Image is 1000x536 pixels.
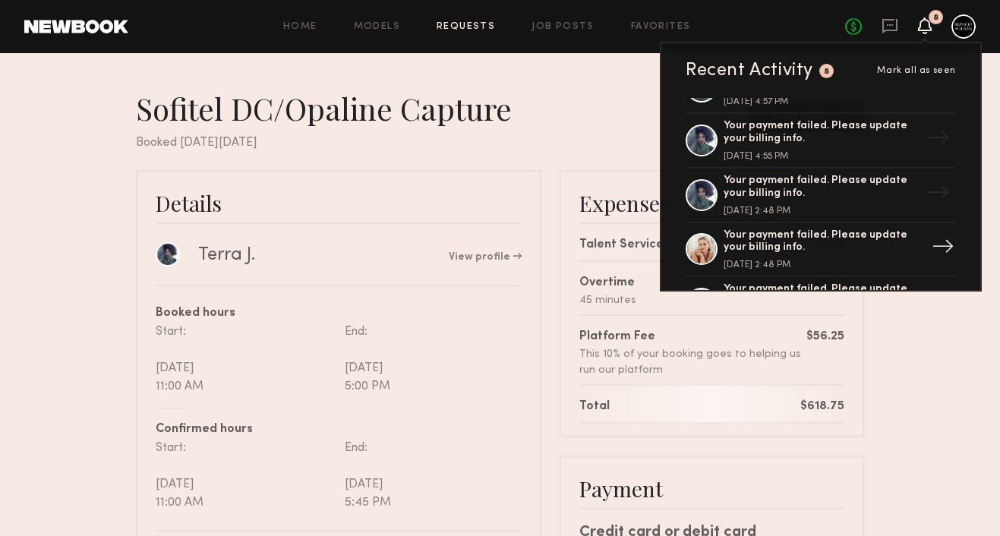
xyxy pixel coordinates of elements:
div: Your payment failed. Please update your billing info. [724,175,921,200]
a: Your payment failed. Please update your billing info.[DATE] 4:55 PM→ [686,114,956,169]
div: 8 [824,68,830,76]
div: Payment [579,475,844,502]
div: Booked hours [156,304,522,323]
div: End: [DATE] 5:00 PM [339,323,522,396]
div: Start: [DATE] 11:00 AM [156,323,339,396]
div: [DATE] 2:48 PM [724,260,921,270]
a: Your payment failed. Please update your billing info.[DATE] 2:48 PM→ [686,169,956,223]
div: Overtime [579,274,636,292]
div: [DATE] 2:48 PM [724,207,921,216]
a: Favorites [631,22,691,32]
div: Booked [DATE][DATE] [136,134,864,152]
div: Your payment failed. Please update your billing info. [724,120,921,146]
div: → [921,175,956,215]
div: Recent Activity [686,61,813,80]
span: Mark all as seen [877,66,956,75]
div: Talent Service [579,236,664,254]
div: Your payment failed. Please update your billing info. [724,229,921,255]
div: Start: [DATE] 11:00 AM [156,439,339,512]
div: Expenses [579,190,844,216]
div: Sofitel DC/Opaline Capture [136,90,524,128]
div: → [921,121,956,160]
div: → [926,229,961,269]
a: Requests [437,22,495,32]
a: Home [283,22,317,32]
div: Confirmed hours [156,421,522,439]
div: This 10% of your booking goes to helping us run our platform [579,346,806,378]
a: Job Posts [532,22,595,32]
div: 8 [933,14,938,22]
a: View profile [449,252,522,263]
div: Details [156,190,522,216]
div: 45 minutes [579,292,636,308]
a: Models [354,22,400,32]
div: Total [579,398,610,416]
div: Terra J. [198,244,255,266]
div: $56.25 [806,328,844,346]
div: → [921,284,956,323]
div: $618.75 [800,398,844,416]
a: Your payment failed. Please update your billing info.[DATE] 2:48 PM→ [686,223,956,278]
div: [DATE] 4:57 PM [724,97,921,106]
a: Your payment failed. Please update your billing info.→ [686,277,956,332]
div: Your payment failed. Please update your billing info. [724,283,921,309]
div: [DATE] 4:55 PM [724,152,921,161]
div: Platform Fee [579,328,806,346]
div: End: [DATE] 5:45 PM [339,439,522,512]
